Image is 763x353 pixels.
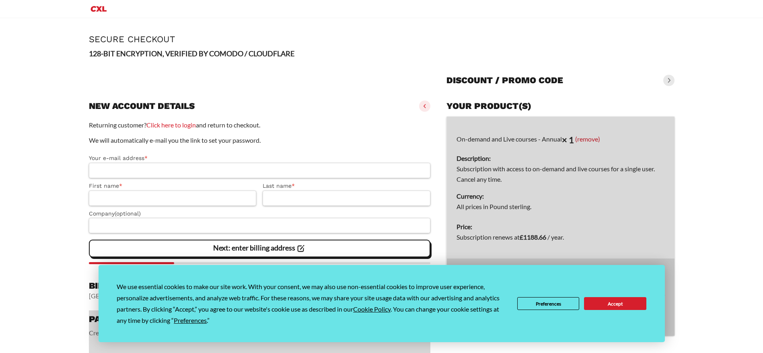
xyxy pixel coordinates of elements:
p: We will automatically e-mail you the link to set your password. [89,135,431,146]
button: Preferences [517,297,579,310]
h3: Discount / promo code [446,75,563,86]
h3: Billing address [89,280,200,291]
label: Last name [263,181,430,191]
span: Cookie Policy [353,305,391,313]
label: First name [89,181,257,191]
span: Preferences [174,316,207,324]
strong: 128-BIT ENCRYPTION, VERIFIED BY COMODO / CLOUDFLARE [89,49,294,58]
button: Accept [584,297,646,310]
vaadin-button: Next: enter billing address [89,240,431,257]
a: Click here to login [146,121,196,129]
vaadin-horizontal-layout: [GEOGRAPHIC_DATA] — — — [89,291,200,301]
h3: New account details [89,101,195,112]
h1: Secure Checkout [89,34,675,44]
div: Cookie Consent Prompt [99,265,665,342]
p: Returning customer? and return to checkout. [89,120,431,130]
label: Your e-mail address [89,154,431,163]
span: (optional) [115,210,141,217]
div: We use essential cookies to make our site work. With your consent, we may also use non-essential ... [117,281,504,326]
label: Company [89,209,431,218]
